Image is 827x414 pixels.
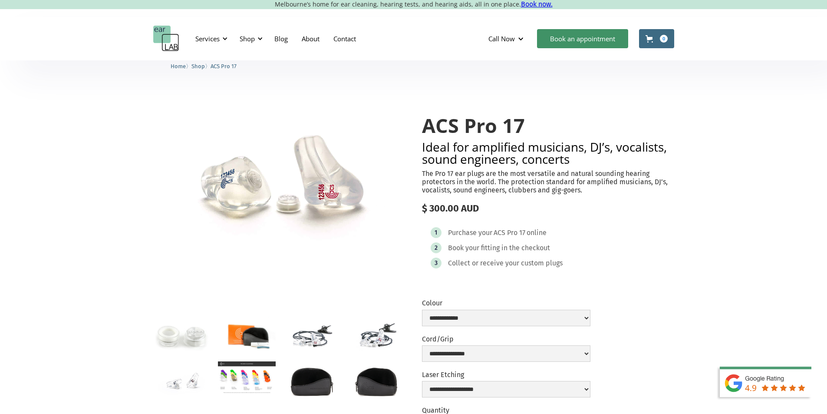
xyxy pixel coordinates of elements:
div: Call Now [481,26,533,52]
a: About [295,26,326,51]
h1: ACS Pro 17 [422,115,674,136]
div: Purchase your [448,229,492,237]
a: open lightbox [347,361,405,400]
a: open lightbox [153,316,211,354]
span: ACS Pro 17 [211,63,237,70]
div: Services [190,26,230,52]
label: Laser Etching [422,371,590,379]
a: open lightbox [283,316,340,354]
li: 〉 [171,62,191,71]
div: 2 [435,245,438,251]
div: Shop [240,34,255,43]
div: online [527,229,547,237]
div: $ 300.00 AUD [422,203,674,214]
a: open lightbox [283,361,340,400]
a: home [153,26,179,52]
a: Blog [267,26,295,51]
label: Colour [422,299,590,307]
a: Open cart [639,29,674,48]
a: open lightbox [153,97,405,271]
p: The Pro 17 ear plugs are the most versatile and natural sounding hearing protectors in the world.... [422,169,674,195]
div: 1 [435,229,437,236]
span: Shop [191,63,205,70]
a: Shop [191,62,205,70]
a: open lightbox [218,361,276,394]
div: Book your fitting in the checkout [448,244,550,252]
h2: Ideal for amplified musicians, DJ’s, vocalists, sound engineers, concerts [422,141,674,165]
a: Home [171,62,186,70]
a: Book an appointment [537,29,628,48]
img: ACS Pro 17 [153,97,405,271]
a: ACS Pro 17 [211,62,237,70]
div: ACS Pro 17 [494,229,525,237]
a: open lightbox [347,316,405,354]
a: open lightbox [153,361,211,400]
div: Shop [234,26,265,52]
a: open lightbox [218,316,276,355]
label: Cord/Grip [422,335,590,343]
div: Collect or receive your custom plugs [448,259,563,268]
div: Services [195,34,220,43]
span: Home [171,63,186,70]
div: Call Now [488,34,515,43]
div: 0 [660,35,668,43]
a: Contact [326,26,363,51]
div: 3 [435,260,438,266]
li: 〉 [191,62,211,71]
